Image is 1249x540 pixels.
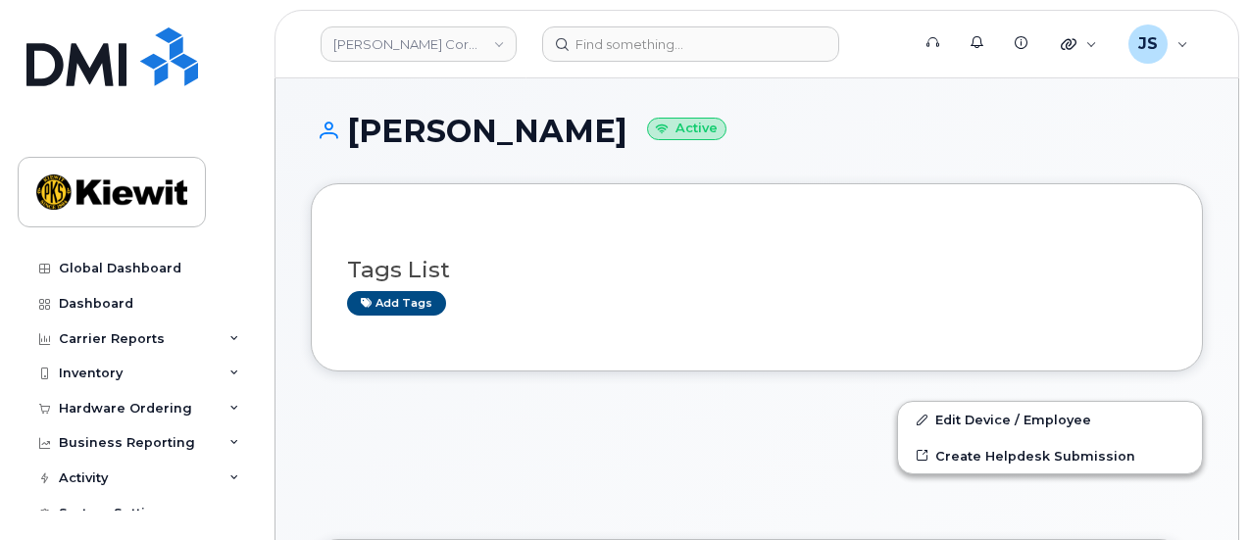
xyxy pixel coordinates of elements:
[347,258,1167,282] h3: Tags List
[898,402,1202,437] a: Edit Device / Employee
[898,438,1202,473] a: Create Helpdesk Submission
[347,291,446,316] a: Add tags
[647,118,726,140] small: Active
[311,114,1203,148] h1: [PERSON_NAME]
